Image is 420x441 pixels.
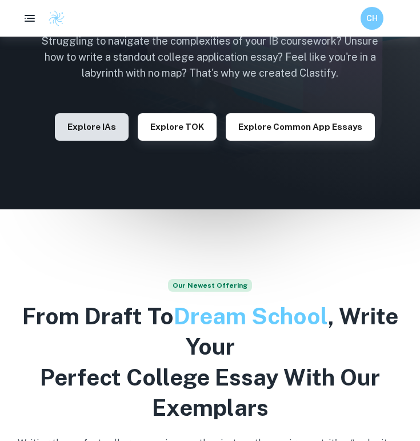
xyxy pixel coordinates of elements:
[48,10,65,27] img: Clastify logo
[41,10,65,27] a: Clastify logo
[174,303,328,329] span: Dream School
[168,279,252,292] span: Our Newest Offering
[33,33,387,81] h6: Struggling to navigate the complexities of your IB coursework? Unsure how to write a standout col...
[366,12,379,25] h6: CH
[55,121,129,132] a: Explore IAs
[138,113,217,141] button: Explore TOK
[138,121,217,132] a: Explore TOK
[55,113,129,141] button: Explore IAs
[14,301,406,423] h2: From Draft To , Write Your Perfect College Essay With Our Exemplars
[361,7,383,30] button: CH
[226,113,375,141] button: Explore Common App essays
[226,121,375,132] a: Explore Common App essays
